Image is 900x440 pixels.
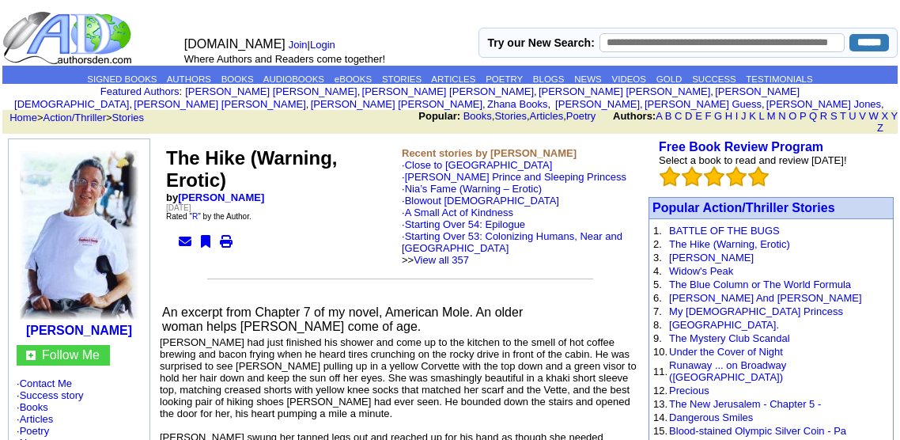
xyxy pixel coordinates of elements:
a: Articles [530,110,564,122]
a: S [830,110,838,122]
a: AUTHORS [167,74,211,84]
a: Y [891,110,898,122]
b: by [166,192,264,203]
a: Blood-stained Olympic Silver Coin - Pa [669,425,846,437]
font: · [402,171,626,266]
font: · >> [402,230,622,266]
font: 2. [653,238,662,250]
a: R [192,212,198,221]
font: : [100,85,182,97]
img: bigemptystars.png [704,166,724,187]
font: 10. [653,346,667,358]
a: The Blue Column or The World Formula [669,279,851,290]
img: bigemptystars.png [748,166,769,187]
font: i [765,101,766,109]
a: SUCCESS [692,74,736,84]
font: 13. [653,398,667,410]
a: R [820,110,827,122]
a: M [767,110,776,122]
a: N [778,110,785,122]
font: i [884,101,886,109]
a: Poetry [566,110,596,122]
a: GOLD [656,74,683,84]
a: [PERSON_NAME] [669,252,754,264]
a: [PERSON_NAME] [178,192,264,203]
a: H [725,110,732,122]
font: 11. [653,366,667,377]
a: A [656,110,662,122]
img: logo_ad.gif [2,10,135,66]
a: I [736,110,739,122]
a: G [714,110,722,122]
a: TESTIMONIALS [746,74,812,84]
a: STORIES [382,74,422,84]
a: AUDIOBOOKS [263,74,324,84]
a: Books [20,401,48,413]
a: [PERSON_NAME] [PERSON_NAME] [185,85,357,97]
font: 5. [653,279,662,290]
a: Zhana Books [487,98,548,110]
font: 9. [653,332,662,344]
a: Home [9,112,37,123]
font: 6. [653,292,662,304]
font: · [402,207,622,266]
font: · [402,218,622,266]
font: · [402,183,622,266]
font: i [713,88,715,97]
a: Q [809,110,817,122]
font: [DOMAIN_NAME] [184,37,286,51]
a: E [695,110,702,122]
a: NEWS [574,74,602,84]
font: i [537,88,539,97]
b: Recent stories by [PERSON_NAME] [402,147,577,159]
a: Dangerous Smiles [669,412,753,423]
b: Authors: [613,110,656,122]
a: O [788,110,796,122]
a: Stories [494,110,526,122]
a: K [749,110,756,122]
a: Close to [GEOGRAPHIC_DATA] [405,159,553,171]
a: BLOGS [533,74,565,84]
a: U [849,110,856,122]
font: i [550,101,552,109]
a: W [869,110,879,122]
a: eBOOKS [335,74,372,84]
font: 4. [653,265,662,277]
img: 3918.JPG [20,150,138,320]
a: [PERSON_NAME] [PERSON_NAME] [311,98,482,110]
a: Widow's Peak [669,265,733,277]
a: X [882,110,889,122]
a: [PERSON_NAME] [552,98,640,110]
a: Runaway ... on Broadway ([GEOGRAPHIC_DATA]) [669,359,786,383]
a: Join [289,39,308,51]
font: The Hike (Warning, Erotic) [166,147,337,191]
a: F [705,110,711,122]
a: Nia’s Fame (Warning – Erotic) [405,183,542,195]
font: Where Authors and Readers come together! [184,53,385,65]
a: A Small Act of Kindness [405,207,513,218]
a: Poetry [20,425,50,437]
a: [PERSON_NAME] And [PERSON_NAME] [669,292,861,304]
a: [PERSON_NAME] [PERSON_NAME] [362,85,534,97]
font: , , , , , , , , , , [14,85,886,110]
a: Precious [669,385,709,396]
a: J [741,110,747,122]
font: > > [4,112,144,123]
b: [PERSON_NAME] [26,324,132,337]
a: [PERSON_NAME] [PERSON_NAME] [539,85,710,97]
a: L [758,110,764,122]
label: Try our New Search: [487,36,594,49]
img: bigemptystars.png [682,166,702,187]
a: V [859,110,866,122]
a: Featured Authors [100,85,180,97]
a: Under the Cover of Night [669,346,783,358]
a: Follow Me [42,348,100,362]
font: [DATE] [166,203,191,212]
img: gc.jpg [26,351,36,360]
a: Starting Over 54: Epilogue [405,218,525,230]
a: My [DEMOGRAPHIC_DATA] Princess [669,305,843,317]
font: 1. [653,225,662,237]
a: Free Book Review Program [659,140,823,154]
